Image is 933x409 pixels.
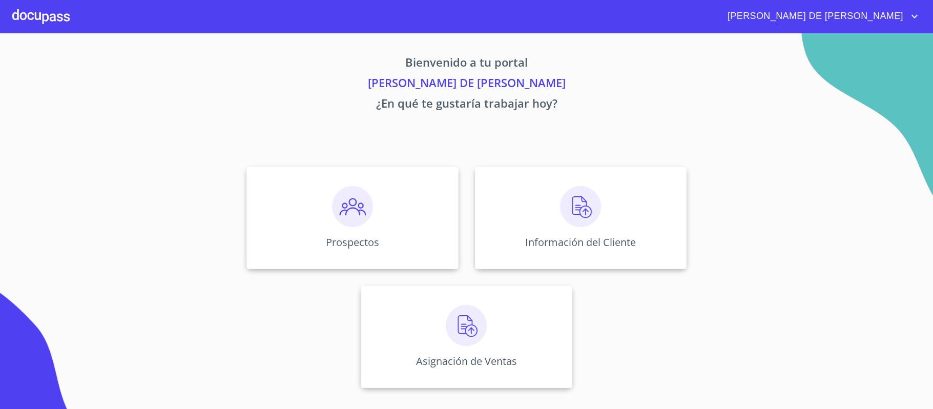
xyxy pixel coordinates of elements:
img: prospectos.png [332,186,373,227]
span: [PERSON_NAME] DE [PERSON_NAME] [720,8,908,25]
p: Bienvenido a tu portal [151,54,782,74]
p: Información del Cliente [525,235,636,249]
p: Prospectos [326,235,379,249]
button: account of current user [720,8,921,25]
img: carga.png [560,186,601,227]
p: [PERSON_NAME] DE [PERSON_NAME] [151,74,782,95]
img: carga.png [446,305,487,346]
p: Asignación de Ventas [416,354,517,368]
p: ¿En qué te gustaría trabajar hoy? [151,95,782,115]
